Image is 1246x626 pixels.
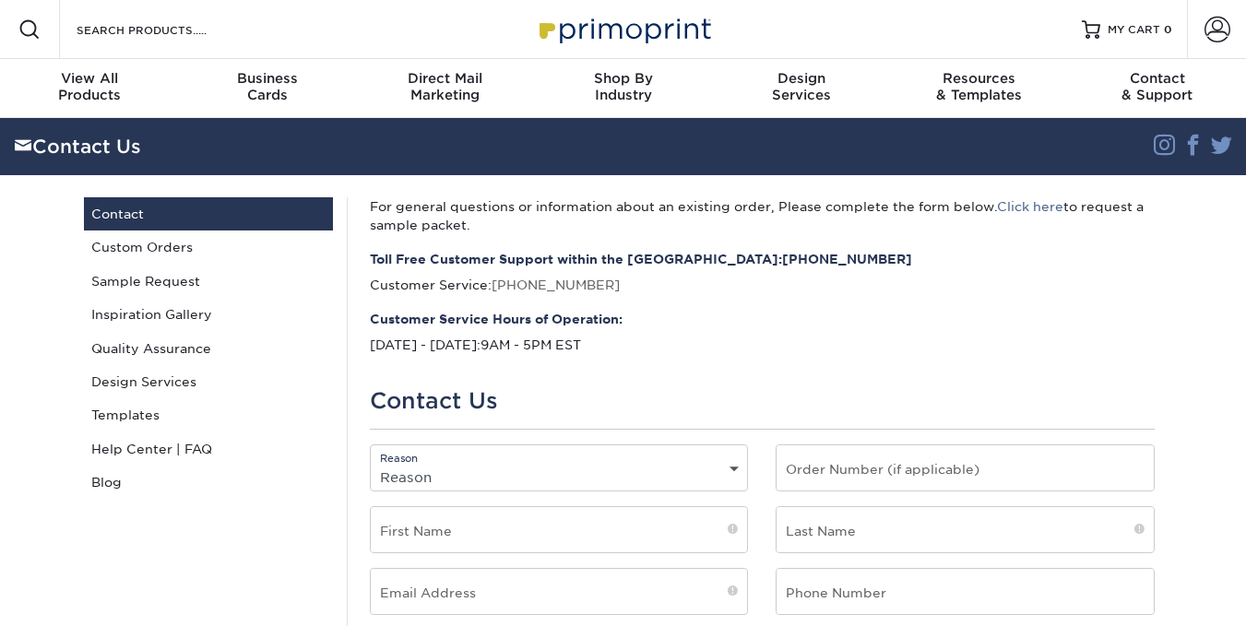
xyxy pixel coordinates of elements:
[84,197,333,230] a: Contact
[84,265,333,298] a: Sample Request
[997,199,1063,214] a: Click here
[75,18,255,41] input: SEARCH PRODUCTS.....
[84,365,333,398] a: Design Services
[712,70,890,87] span: Design
[370,197,1155,235] p: For general questions or information about an existing order, Please complete the form below. to ...
[712,59,890,118] a: DesignServices
[356,59,534,118] a: Direct MailMarketing
[782,252,912,266] a: [PHONE_NUMBER]
[84,466,333,499] a: Blog
[1068,70,1246,87] span: Contact
[370,250,1155,295] p: Customer Service:
[890,70,1068,87] span: Resources
[370,250,1155,268] strong: Toll Free Customer Support within the [GEOGRAPHIC_DATA]:
[84,230,333,264] a: Custom Orders
[356,70,534,103] div: Marketing
[1108,22,1160,38] span: MY CART
[890,70,1068,103] div: & Templates
[84,432,333,466] a: Help Center | FAQ
[178,59,356,118] a: BusinessCards
[84,298,333,331] a: Inspiration Gallery
[1068,59,1246,118] a: Contact& Support
[1068,70,1246,103] div: & Support
[1164,23,1172,36] span: 0
[370,310,1155,328] strong: Customer Service Hours of Operation:
[356,70,534,87] span: Direct Mail
[178,70,356,87] span: Business
[534,70,712,103] div: Industry
[531,9,716,49] img: Primoprint
[712,70,890,103] div: Services
[370,388,1155,415] h1: Contact Us
[370,310,1155,355] p: 9AM - 5PM EST
[890,59,1068,118] a: Resources& Templates
[84,398,333,431] a: Templates
[84,332,333,365] a: Quality Assurance
[534,59,712,118] a: Shop ByIndustry
[178,70,356,103] div: Cards
[534,70,712,87] span: Shop By
[492,278,620,292] a: [PHONE_NUMBER]
[370,337,481,352] span: [DATE] - [DATE]:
